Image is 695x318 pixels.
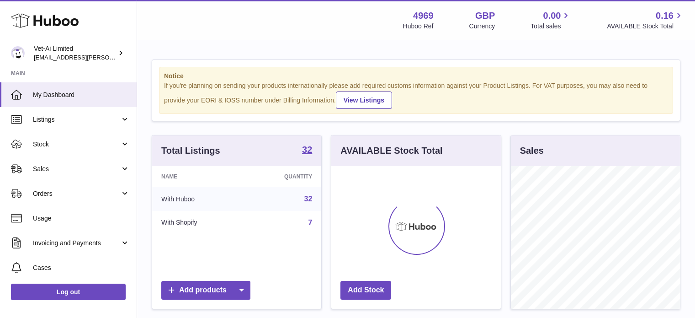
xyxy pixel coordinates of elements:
[152,166,244,187] th: Name
[33,91,130,99] span: My Dashboard
[304,195,313,203] a: 32
[340,281,391,300] a: Add Stock
[152,211,244,235] td: With Shopify
[302,145,312,156] a: 32
[164,72,668,81] strong: Notice
[34,44,116,62] div: Vet-Ai Limited
[11,46,25,60] img: abbey.fraser-roe@vet-ai.com
[34,54,183,61] span: [EMAIL_ADDRESS][PERSON_NAME][DOMAIN_NAME]
[33,214,130,223] span: Usage
[302,145,312,154] strong: 32
[152,187,244,211] td: With Huboo
[33,140,120,149] span: Stock
[11,284,126,300] a: Log out
[475,10,495,22] strong: GBP
[413,10,434,22] strong: 4969
[33,189,120,198] span: Orders
[403,22,434,31] div: Huboo Ref
[607,10,684,31] a: 0.16 AVAILABLE Stock Total
[161,145,220,157] h3: Total Listings
[531,10,571,31] a: 0.00 Total sales
[308,219,312,226] a: 7
[33,264,130,272] span: Cases
[33,239,120,248] span: Invoicing and Payments
[33,165,120,173] span: Sales
[656,10,674,22] span: 0.16
[244,166,322,187] th: Quantity
[33,115,120,124] span: Listings
[543,10,561,22] span: 0.00
[607,22,684,31] span: AVAILABLE Stock Total
[336,92,392,109] a: View Listings
[520,145,544,157] h3: Sales
[164,81,668,109] div: If you're planning on sending your products internationally please add required customs informati...
[531,22,571,31] span: Total sales
[469,22,495,31] div: Currency
[340,145,442,157] h3: AVAILABLE Stock Total
[161,281,250,300] a: Add products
